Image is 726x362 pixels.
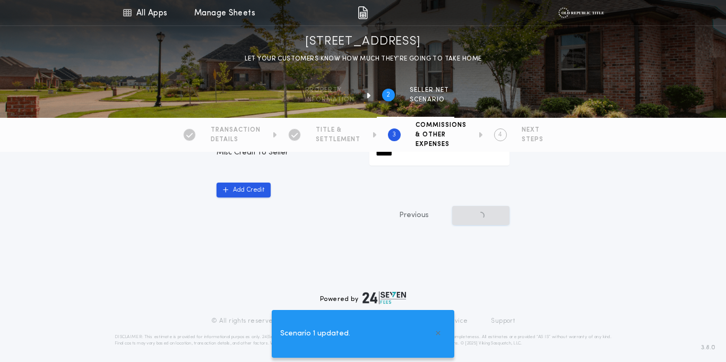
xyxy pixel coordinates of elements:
[217,183,271,197] button: Add Credit
[392,131,396,139] h2: 3
[416,121,466,130] span: COMMISSIONS
[211,135,261,144] span: DETAILS
[410,86,449,94] span: SELLER NET
[316,126,360,134] span: TITLE &
[245,54,482,64] p: LET YOUR CUSTOMERS KNOW HOW MUCH THEY’RE GOING TO TAKE HOME
[305,96,355,104] span: information
[416,140,466,149] span: EXPENSES
[358,6,368,19] img: img
[522,126,543,134] span: NEXT
[211,126,261,134] span: TRANSACTION
[320,291,406,304] div: Powered by
[362,291,406,304] img: logo
[217,148,357,158] p: Misc Credit to Seller
[410,96,449,104] span: SCENARIO
[386,91,390,99] h2: 2
[378,206,450,225] button: Previous
[558,7,603,18] img: vs-icon
[316,135,360,144] span: SETTLEMENT
[416,131,466,139] span: & OTHER
[305,86,355,94] span: Property
[305,33,421,50] h1: [STREET_ADDRESS]
[522,135,543,144] span: STEPS
[280,328,350,340] span: Scenario 1 updated.
[498,131,502,139] h2: 4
